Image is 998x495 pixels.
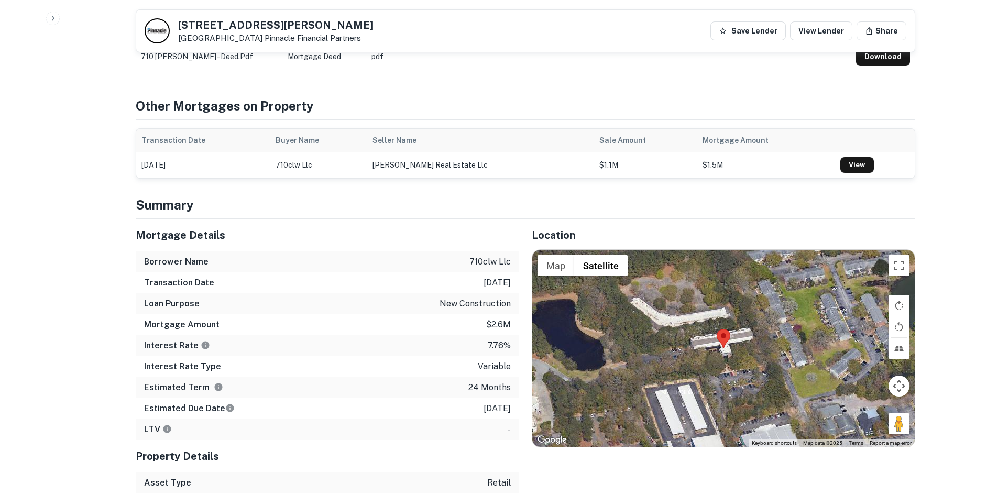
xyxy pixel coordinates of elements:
p: $2.6m [486,318,511,331]
svg: LTVs displayed on the website are for informational purposes only and may be reported incorrectly... [162,424,172,434]
td: 710 [PERSON_NAME] - deed.pdf [136,42,282,71]
button: Map camera controls [889,376,909,397]
h5: [STREET_ADDRESS][PERSON_NAME] [178,20,374,30]
a: Pinnacle Financial Partners [265,34,361,42]
p: 710clw llc [469,256,511,268]
p: - [508,423,511,436]
img: Google [535,433,569,447]
svg: Estimate is based on a standard schedule for this type of loan. [225,403,235,413]
a: Report a map error [870,440,912,446]
h5: Location [532,227,915,243]
a: View [840,157,874,173]
p: retail [487,477,511,489]
td: [DATE] [136,152,270,178]
button: Share [857,21,906,40]
h6: Estimated Due Date [144,402,235,415]
p: 7.76% [488,339,511,352]
td: Mortgage Deed [282,42,366,71]
h5: Mortgage Details [136,227,519,243]
h4: Other Mortgages on Property [136,96,915,115]
button: Toggle fullscreen view [889,255,909,276]
h6: Loan Purpose [144,298,200,310]
th: Mortgage Amount [697,129,835,152]
button: Rotate map counterclockwise [889,316,909,337]
button: Show street map [538,255,574,276]
p: new construction [440,298,511,310]
button: Keyboard shortcuts [752,439,797,447]
a: Open this area in Google Maps (opens a new window) [535,433,569,447]
td: 710clw llc [270,152,368,178]
td: $1.5M [697,152,835,178]
h5: Property Details [136,448,519,464]
h6: Interest Rate Type [144,360,221,373]
button: Drag Pegman onto the map to open Street View [889,413,909,434]
button: Download [856,47,910,66]
td: pdf [366,42,851,71]
h6: LTV [144,423,172,436]
button: Rotate map clockwise [889,295,909,316]
iframe: Chat Widget [946,411,998,461]
button: Tilt map [889,338,909,359]
p: [DATE] [484,277,511,289]
td: $1.1M [594,152,697,178]
th: Buyer Name [270,129,368,152]
p: [GEOGRAPHIC_DATA] [178,34,374,43]
th: Transaction Date [136,129,270,152]
h6: Borrower Name [144,256,209,268]
h6: Transaction Date [144,277,214,289]
button: Save Lender [710,21,786,40]
h6: Interest Rate [144,339,210,352]
h6: Asset Type [144,477,191,489]
svg: Term is based on a standard schedule for this type of loan. [214,382,223,392]
p: [DATE] [484,402,511,415]
span: Map data ©2025 [803,440,842,446]
th: Seller Name [367,129,594,152]
a: Terms [849,440,863,446]
p: variable [478,360,511,373]
td: [PERSON_NAME] real estate llc [367,152,594,178]
th: Sale Amount [594,129,697,152]
svg: The interest rates displayed on the website are for informational purposes only and may be report... [201,340,210,350]
button: Show satellite imagery [574,255,628,276]
h4: Summary [136,195,915,214]
a: View Lender [790,21,852,40]
h6: Mortgage Amount [144,318,220,331]
p: 24 months [468,381,511,394]
h6: Estimated Term [144,381,223,394]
